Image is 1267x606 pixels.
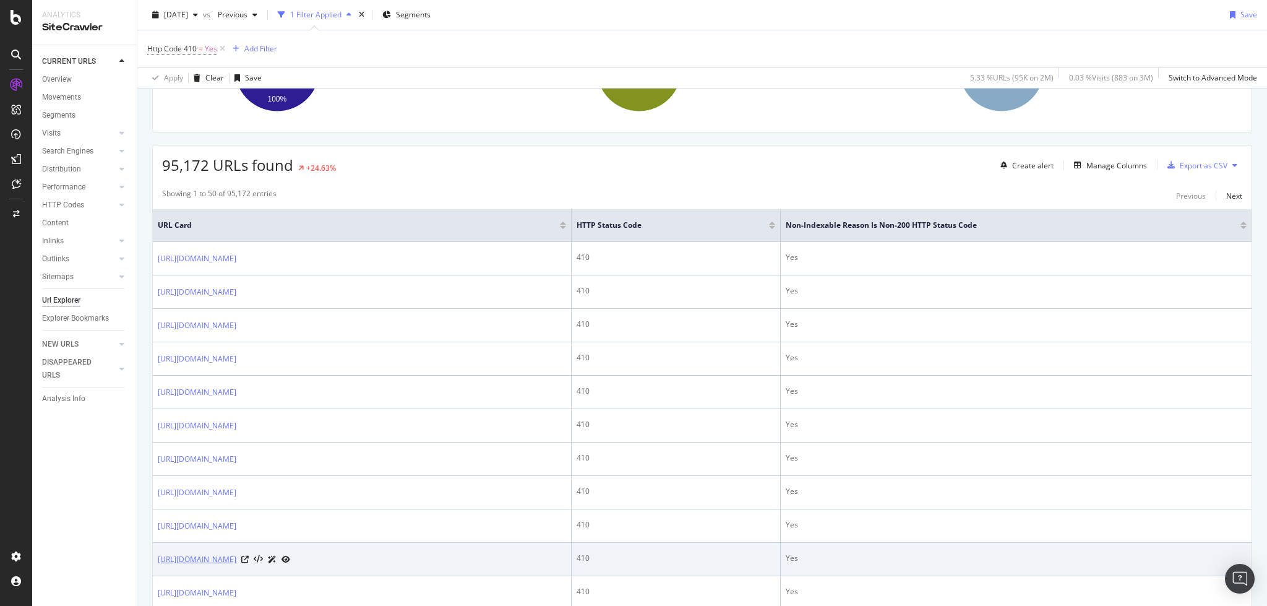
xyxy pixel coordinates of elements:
[158,220,557,231] span: URL Card
[42,294,80,307] div: Url Explorer
[42,109,75,122] div: Segments
[42,55,96,68] div: CURRENT URLS
[42,20,127,35] div: SiteCrawler
[577,220,750,231] span: HTTP Status Code
[42,356,116,382] a: DISAPPEARED URLS
[42,109,128,122] a: Segments
[42,217,128,230] a: Content
[42,235,64,248] div: Inlinks
[290,9,341,20] div: 1 Filter Applied
[273,5,356,25] button: 1 Filter Applied
[42,271,74,284] div: Sitemaps
[158,353,236,365] a: [URL][DOMAIN_NAME]
[786,220,1222,231] span: Non-Indexable Reason is Non-200 HTTP Status Code
[786,553,1247,564] div: Yes
[577,352,775,363] div: 410
[241,556,249,563] a: Visit Online Page
[158,553,236,566] a: [URL][DOMAIN_NAME]
[786,486,1247,497] div: Yes
[577,586,775,597] div: 410
[42,163,81,176] div: Distribution
[42,127,116,140] a: Visits
[42,294,128,307] a: Url Explorer
[1069,158,1147,173] button: Manage Columns
[42,181,116,194] a: Performance
[1240,9,1257,20] div: Save
[42,73,72,86] div: Overview
[42,181,85,194] div: Performance
[1226,191,1242,201] div: Next
[42,91,81,104] div: Movements
[1225,5,1257,25] button: Save
[42,338,116,351] a: NEW URLS
[42,253,69,266] div: Outlinks
[42,235,116,248] a: Inlinks
[164,72,183,83] div: Apply
[1180,160,1227,171] div: Export as CSV
[42,312,109,325] div: Explorer Bookmarks
[1225,564,1255,594] div: Open Intercom Messenger
[228,41,277,56] button: Add Filter
[42,55,116,68] a: CURRENT URLS
[42,145,116,158] a: Search Engines
[1069,72,1153,83] div: 0.03 % Visits ( 883 on 3M )
[786,285,1247,297] div: Yes
[1086,160,1147,171] div: Manage Columns
[786,252,1247,263] div: Yes
[213,5,262,25] button: Previous
[158,587,236,599] a: [URL][DOMAIN_NAME]
[577,452,775,464] div: 410
[244,43,277,54] div: Add Filter
[786,419,1247,430] div: Yes
[577,285,775,297] div: 410
[42,253,116,266] a: Outlinks
[396,9,431,20] span: Segments
[162,155,293,175] span: 95,172 URLs found
[1169,72,1257,83] div: Switch to Advanced Mode
[1176,188,1206,203] button: Previous
[230,68,262,88] button: Save
[786,452,1247,464] div: Yes
[356,9,367,21] div: times
[577,252,775,263] div: 410
[786,386,1247,397] div: Yes
[268,95,287,103] text: 100%
[42,199,84,212] div: HTTP Codes
[786,352,1247,363] div: Yes
[42,392,85,405] div: Analysis Info
[158,520,236,532] a: [URL][DOMAIN_NAME]
[1162,155,1227,175] button: Export as CSV
[158,286,236,298] a: [URL][DOMAIN_NAME]
[205,72,224,83] div: Clear
[42,73,128,86] a: Overview
[42,199,116,212] a: HTTP Codes
[1176,191,1206,201] div: Previous
[970,72,1054,83] div: 5.33 % URLs ( 95K on 2M )
[42,10,127,20] div: Analytics
[577,519,775,530] div: 410
[377,5,436,25] button: Segments
[147,68,183,88] button: Apply
[995,155,1054,175] button: Create alert
[158,319,236,332] a: [URL][DOMAIN_NAME]
[164,9,188,20] span: 2025 Aug. 4th
[281,553,290,566] a: URL Inspection
[577,486,775,497] div: 410
[203,9,213,20] span: vs
[147,5,203,25] button: [DATE]
[42,163,116,176] a: Distribution
[42,312,128,325] a: Explorer Bookmarks
[42,356,105,382] div: DISAPPEARED URLS
[254,555,263,564] button: View HTML Source
[158,453,236,465] a: [URL][DOMAIN_NAME]
[213,9,247,20] span: Previous
[306,163,336,173] div: +24.63%
[42,145,93,158] div: Search Engines
[42,217,69,230] div: Content
[158,386,236,399] a: [URL][DOMAIN_NAME]
[245,72,262,83] div: Save
[786,319,1247,330] div: Yes
[162,188,277,203] div: Showing 1 to 50 of 95,172 entries
[1012,160,1054,171] div: Create alert
[42,127,61,140] div: Visits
